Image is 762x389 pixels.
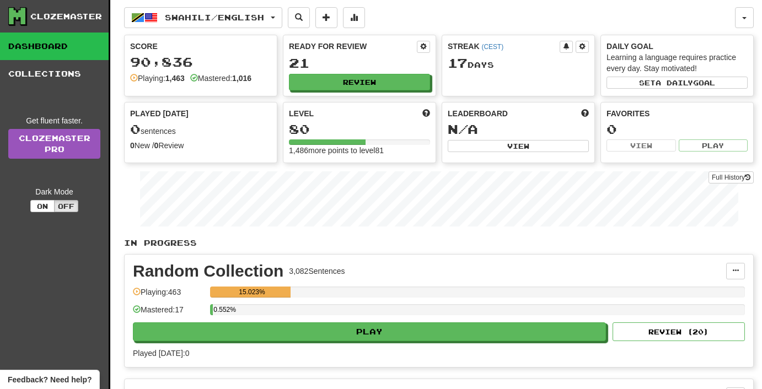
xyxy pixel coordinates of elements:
[124,237,754,248] p: In Progress
[165,13,264,22] span: Swahili / English
[130,41,271,52] div: Score
[448,121,478,137] span: N/A
[54,200,78,212] button: Off
[448,108,508,119] span: Leaderboard
[343,7,365,28] button: More stats
[232,74,251,83] strong: 1,016
[289,122,430,136] div: 80
[133,322,606,341] button: Play
[165,74,185,83] strong: 1,463
[30,200,55,212] button: On
[581,108,589,119] span: This week in points, UTC
[679,139,748,152] button: Play
[709,171,754,183] button: Full History
[190,73,251,84] div: Mastered:
[133,304,205,322] div: Mastered: 17
[133,349,189,358] span: Played [DATE]: 0
[130,121,141,137] span: 0
[448,56,589,71] div: Day s
[124,7,282,28] button: Swahili/English
[448,140,589,152] button: View
[154,141,159,150] strong: 0
[289,266,345,277] div: 3,082 Sentences
[130,108,189,119] span: Played [DATE]
[8,186,100,197] div: Dark Mode
[130,122,271,137] div: sentences
[130,73,185,84] div: Playing:
[607,139,676,152] button: View
[30,11,102,22] div: Clozemaster
[289,56,430,70] div: 21
[130,55,271,69] div: 90,836
[607,122,748,136] div: 0
[481,43,503,51] a: (CEST)
[607,77,748,89] button: Seta dailygoal
[607,52,748,74] div: Learning a language requires practice every day. Stay motivated!
[8,129,100,159] a: ClozemasterPro
[288,7,310,28] button: Search sentences
[448,41,560,52] div: Streak
[315,7,337,28] button: Add sentence to collection
[613,322,745,341] button: Review (20)
[422,108,430,119] span: Score more points to level up
[8,115,100,126] div: Get fluent faster.
[289,74,430,90] button: Review
[130,141,135,150] strong: 0
[130,140,271,151] div: New / Review
[133,287,205,305] div: Playing: 463
[448,55,468,71] span: 17
[289,41,417,52] div: Ready for Review
[289,108,314,119] span: Level
[607,108,748,119] div: Favorites
[656,79,693,87] span: a daily
[289,145,430,156] div: 1,486 more points to level 81
[607,41,748,52] div: Daily Goal
[213,287,290,298] div: 15.023%
[8,374,92,385] span: Open feedback widget
[133,263,283,279] div: Random Collection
